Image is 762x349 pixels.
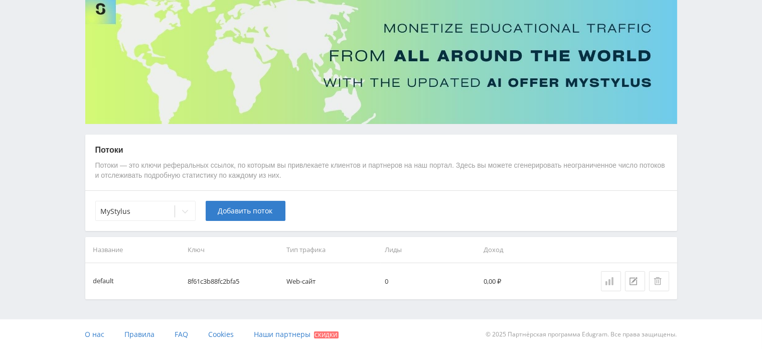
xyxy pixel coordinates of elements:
th: Лиды [381,237,480,263]
td: 8f61c3b88fc2bfa5 [184,263,282,299]
span: Cookies [209,329,234,339]
span: Правила [125,329,155,339]
td: 0,00 ₽ [480,263,578,299]
th: Доход [480,237,578,263]
a: Статистика [601,271,621,291]
span: Добавить поток [218,207,273,215]
td: 0 [381,263,480,299]
th: Тип трафика [282,237,381,263]
span: О нас [85,329,105,339]
th: Ключ [184,237,282,263]
span: Наши партнеры [254,329,311,339]
button: Добавить поток [206,201,285,221]
button: Удалить [649,271,669,291]
th: Название [85,237,184,263]
p: Потоки — это ключи реферальных ссылок, по которым вы привлекаете клиентов и партнеров на наш порт... [95,161,667,180]
span: FAQ [175,329,189,339]
button: Редактировать [625,271,645,291]
td: Web-сайт [282,263,381,299]
span: Скидки [314,331,339,338]
div: default [93,276,114,287]
p: Потоки [95,145,667,156]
